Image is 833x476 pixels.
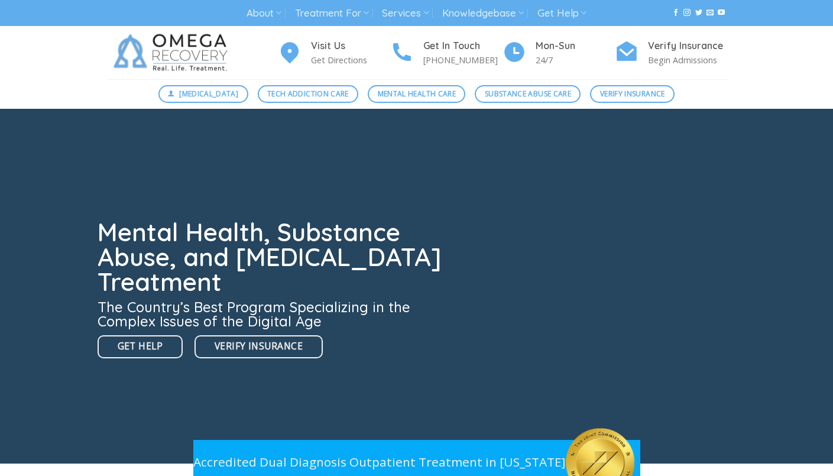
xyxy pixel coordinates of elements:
a: Get Help [537,2,586,24]
span: Mental Health Care [378,88,456,99]
h4: Mon-Sun [536,38,615,54]
span: Get Help [118,339,163,354]
a: Verify Insurance [590,85,675,103]
a: Follow on Twitter [695,9,702,17]
h4: Visit Us [311,38,390,54]
a: Visit Us Get Directions [278,38,390,67]
a: Get Help [98,335,183,358]
p: 24/7 [536,53,615,67]
a: Substance Abuse Care [475,85,581,103]
h4: Verify Insurance [648,38,727,54]
a: Verify Insurance [195,335,323,358]
a: Services [382,2,429,24]
span: Verify Insurance [215,339,303,354]
a: Mental Health Care [368,85,465,103]
span: [MEDICAL_DATA] [179,88,238,99]
a: Knowledgebase [442,2,524,24]
a: Get In Touch [PHONE_NUMBER] [390,38,503,67]
p: Begin Admissions [648,53,727,67]
a: Tech Addiction Care [258,85,359,103]
a: Follow on Facebook [672,9,679,17]
p: Get Directions [311,53,390,67]
a: Follow on YouTube [718,9,725,17]
p: Accredited Dual Diagnosis Outpatient Treatment in [US_STATE] [193,452,566,472]
a: Verify Insurance Begin Admissions [615,38,727,67]
img: Omega Recovery [106,26,239,79]
h3: The Country’s Best Program Specializing in the Complex Issues of the Digital Age [98,300,449,328]
h4: Get In Touch [423,38,503,54]
a: About [247,2,281,24]
span: Substance Abuse Care [485,88,571,99]
a: Treatment For [295,2,369,24]
p: [PHONE_NUMBER] [423,53,503,67]
a: Follow on Instagram [683,9,691,17]
span: Verify Insurance [600,88,665,99]
span: Tech Addiction Care [267,88,349,99]
h1: Mental Health, Substance Abuse, and [MEDICAL_DATA] Treatment [98,220,449,294]
a: Send us an email [706,9,714,17]
a: [MEDICAL_DATA] [158,85,248,103]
